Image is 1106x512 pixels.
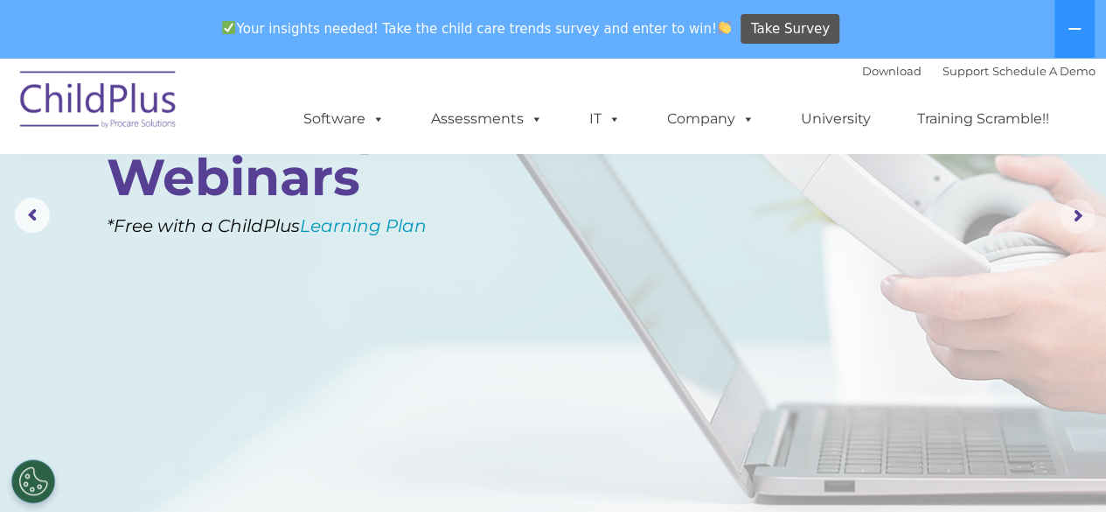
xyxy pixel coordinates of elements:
img: 👏 [718,21,731,34]
font: | [862,64,1096,78]
span: Your insights needed! Take the child care trends survey and enter to win! [215,11,739,46]
a: Support [943,64,989,78]
a: Software [286,102,402,137]
span: Take Survey [751,14,830,45]
img: ✅ [222,21,235,34]
a: Learn More [108,215,246,253]
a: Company [650,102,772,137]
a: Training Scramble!! [900,102,1067,137]
a: IT [572,102,638,137]
a: Assessments [414,102,560,137]
a: Learning Plan [300,215,427,236]
a: Download [862,64,922,78]
span: Phone number [243,187,317,200]
button: Cookies Settings [11,459,55,503]
img: ChildPlus by Procare Solutions [11,59,186,146]
iframe: Chat Widget [1019,428,1106,512]
span: Last name [243,116,296,129]
rs-layer: Live Group Webinars [107,102,466,203]
a: Take Survey [741,14,839,45]
a: Schedule A Demo [992,64,1096,78]
a: University [783,102,888,137]
rs-layer: *Free with a ChildPlus [107,209,497,242]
